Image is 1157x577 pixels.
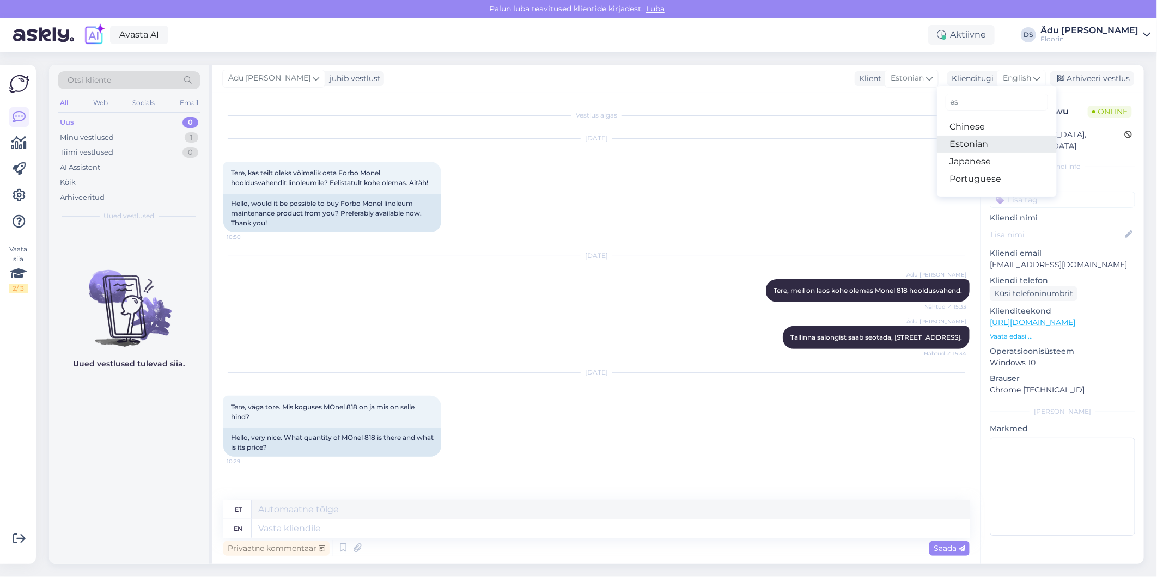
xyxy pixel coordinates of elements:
[990,407,1135,416] div: [PERSON_NAME]
[1050,71,1134,86] div: Arhiveeri vestlus
[937,153,1057,170] a: Japanese
[774,286,962,294] span: Tere, meil on laos kohe olemas Monel 818 hooldusvahend.
[1003,72,1031,84] span: English
[223,111,970,120] div: Vestlus algas
[924,303,966,311] span: Nähtud ✓ 15:33
[937,118,1057,136] a: Chinese
[990,346,1135,357] p: Operatsioonisüsteem
[235,500,242,519] div: et
[924,349,966,358] span: Nähtud ✓ 15:34
[223,367,970,377] div: [DATE]
[110,26,168,44] a: Avasta AI
[891,72,924,84] span: Estonian
[1088,106,1132,118] span: Online
[223,541,330,556] div: Privaatne kommentaar
[231,169,428,187] span: Tere, kas teilt oleks võimalik osta Forbo Monel hooldusvahendit linoleumile? Eelistatult kohe ole...
[325,73,381,84] div: juhib vestlust
[49,250,209,348] img: No chats
[60,192,105,203] div: Arhiveeritud
[990,212,1135,224] p: Kliendi nimi
[68,75,111,86] span: Otsi kliente
[990,275,1135,286] p: Kliendi telefon
[58,96,70,110] div: All
[223,133,970,143] div: [DATE]
[227,457,267,465] span: 10:29
[990,229,1123,241] input: Lisa nimi
[790,333,962,341] span: Tallinna salongist saab seotada, [STREET_ADDRESS].
[9,73,29,94] img: Askly Logo
[60,132,114,143] div: Minu vestlused
[60,117,74,128] div: Uus
[130,96,157,110] div: Socials
[9,284,28,293] div: 2 / 3
[185,132,198,143] div: 1
[60,162,100,173] div: AI Assistent
[234,519,243,538] div: en
[83,23,106,46] img: explore-ai
[990,259,1135,271] p: [EMAIL_ADDRESS][DOMAIN_NAME]
[60,147,113,158] div: Tiimi vestlused
[990,248,1135,259] p: Kliendi email
[990,317,1075,327] a: [URL][DOMAIN_NAME]
[928,25,995,45] div: Aktiivne
[937,170,1057,188] a: Portuguese
[223,251,970,261] div: [DATE]
[990,332,1135,341] p: Vaata edasi ...
[990,373,1135,384] p: Brauser
[947,73,994,84] div: Klienditugi
[60,177,76,188] div: Kõik
[74,358,185,370] p: Uued vestlused tulevad siia.
[223,428,441,457] div: Hello, very nice. What quantity of MOnel 818 is there and what is its price?
[228,72,310,84] span: Ädu [PERSON_NAME]
[104,211,155,221] span: Uued vestlused
[1040,35,1138,44] div: Floorin
[9,244,28,293] div: Vaata siia
[227,233,267,241] span: 10:50
[182,147,198,158] div: 0
[178,96,200,110] div: Email
[855,73,881,84] div: Klient
[937,136,1057,153] a: Estonian
[1040,26,1150,44] a: Ädu [PERSON_NAME]Floorin
[990,357,1135,369] p: Windows 10
[990,192,1135,208] input: Lisa tag
[946,94,1048,111] input: Kirjuta, millist tag'i otsid
[91,96,110,110] div: Web
[182,117,198,128] div: 0
[231,403,416,421] span: Tere, väga tore. Mis koguses MOnel 818 on ja mis on selle hind?
[906,271,966,279] span: Ädu [PERSON_NAME]
[906,317,966,326] span: Ädu [PERSON_NAME]
[990,178,1135,189] p: Kliendi tag'id
[993,129,1124,152] div: [GEOGRAPHIC_DATA], [GEOGRAPHIC_DATA]
[223,194,441,232] div: Hello, would it be possible to buy Forbo Monel linoleum maintenance product from you? Preferably ...
[934,543,965,553] span: Saada
[990,384,1135,396] p: Chrome [TECHNICAL_ID]
[990,162,1135,171] div: Kliendi info
[643,4,668,14] span: Luba
[990,305,1135,317] p: Klienditeekond
[990,286,1077,301] div: Küsi telefoninumbrit
[1021,27,1036,42] div: DS
[990,423,1135,434] p: Märkmed
[1040,26,1138,35] div: Ädu [PERSON_NAME]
